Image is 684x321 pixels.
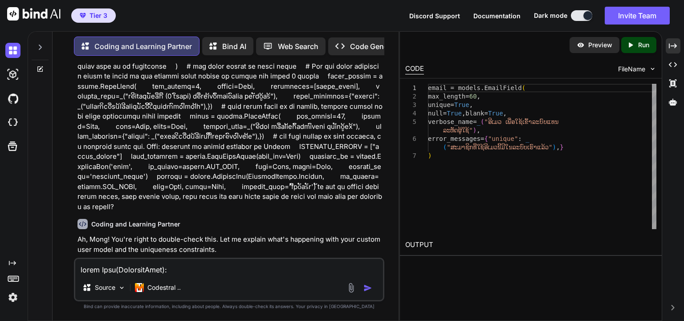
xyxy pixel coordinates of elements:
[473,127,476,134] span: )
[649,65,656,73] img: chevron down
[488,110,503,117] span: True
[405,109,416,118] div: 4
[363,284,372,292] img: icon
[409,12,460,20] span: Discord Support
[400,235,662,255] h2: OUTPUT
[469,101,473,108] span: ,
[428,135,484,142] span: error_messages=
[443,127,473,134] span: ລະຫັດຜູ້ໃຊ້"
[5,290,20,305] img: settings
[5,91,20,106] img: githubDark
[74,303,384,310] p: Bind can provide inaccurate information, including about people. Always double-check its answers....
[135,283,144,292] img: Codestral 25.01
[522,84,525,91] span: (
[405,135,416,143] div: 6
[447,110,462,117] span: True
[618,65,645,74] span: FileName
[428,152,432,159] span: )
[480,118,484,125] span: (
[350,41,404,52] p: Code Generator
[118,284,126,292] img: Pick Models
[346,283,356,293] img: attachment
[484,118,559,125] span: "ອີເມວ ເພື່ອໃຊ້ເຂົ້າລະບົບແທນ
[7,7,61,21] img: Bind AI
[405,84,416,92] div: 1
[534,11,567,20] span: Dark mode
[222,41,246,52] p: Bind AI
[5,43,20,58] img: darkChat
[484,135,488,142] span: {
[577,41,585,49] img: preview
[94,41,192,52] p: Coding and Learning Partner
[473,11,521,21] button: Documentation
[405,152,416,160] div: 7
[405,118,416,126] div: 5
[428,84,522,91] span: email = models.EmailField
[71,8,116,23] button: premiumTier 3
[477,93,480,100] span: ,
[454,101,469,108] span: True
[465,110,488,117] span: blank=
[488,135,518,142] span: "unique"
[518,135,521,142] span: :
[428,101,454,108] span: unique=
[638,41,649,49] p: Run
[80,13,86,18] img: premium
[476,127,480,134] span: ,
[405,64,424,74] div: CODE
[443,144,447,151] span: (
[90,11,107,20] span: Tier 3
[553,144,556,151] span: )
[147,283,181,292] p: Codestral ..
[409,11,460,21] button: Discord Support
[95,283,115,292] p: Source
[405,92,416,101] div: 2
[588,41,612,49] p: Preview
[428,110,447,117] span: null=
[556,144,560,151] span: ,
[477,118,480,125] span: _
[428,118,477,125] span: verbose_name=
[428,93,469,100] span: max_length=
[473,12,521,20] span: Documentation
[77,11,383,212] p: lorem Ipsu(DolorsitAmet): '''consec adip elits doeiusmod temp incidid Utlabo ETDO Magn aliqu''' e...
[525,135,529,142] span: _
[503,110,507,117] span: ,
[469,93,477,100] span: 60
[462,110,465,117] span: ,
[560,144,563,151] span: }
[77,235,383,255] p: Ah, Mong! You're right to double-check this. Let me explain what's happening with your custom use...
[5,67,20,82] img: darkAi-studio
[5,115,20,130] img: cloudideIcon
[447,144,552,151] span: "ສະມາຊິກທີ່ໃຊ້ອີເມວນີ້ມີໃນລະບົບເຮົາແລ້ວ"
[91,220,180,229] h6: Coding and Learning Partner
[278,41,318,52] p: Web Search
[605,7,670,25] button: Invite Team
[405,101,416,109] div: 3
